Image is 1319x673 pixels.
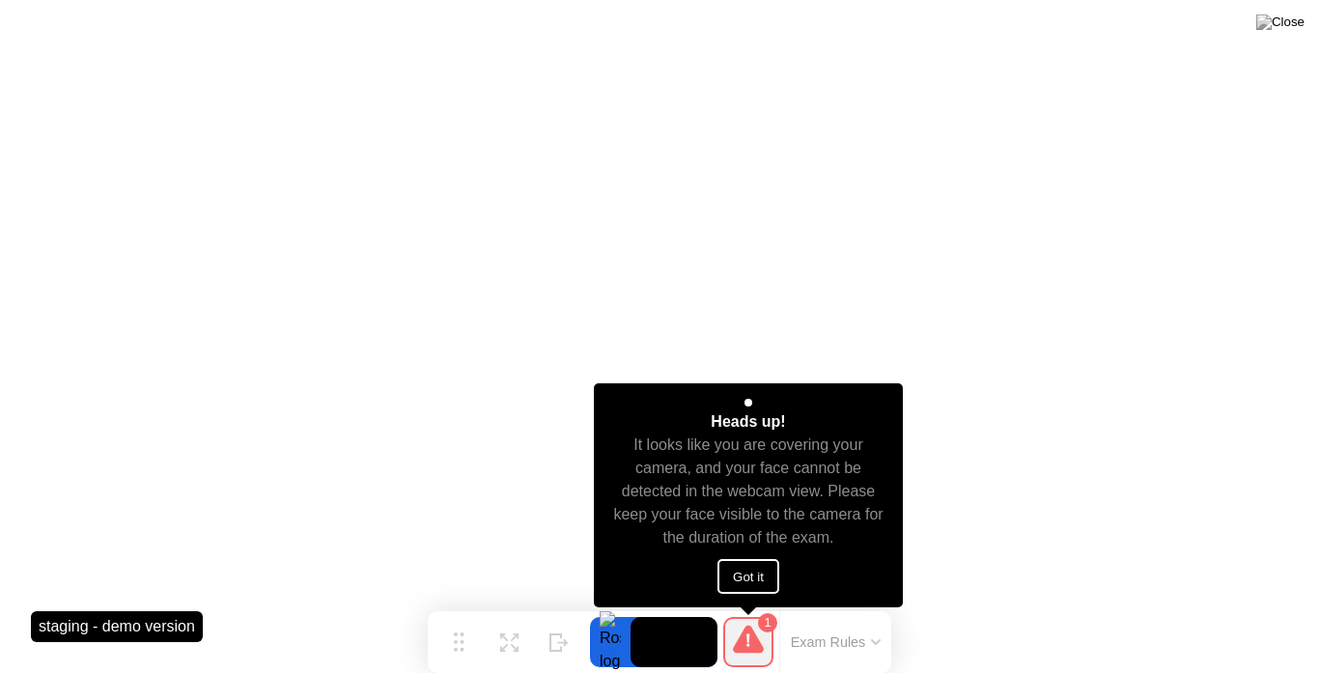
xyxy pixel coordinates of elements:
img: Close [1256,14,1305,30]
div: 1 [758,613,777,632]
button: Exam Rules [785,633,887,651]
div: It looks like you are covering your camera, and your face cannot be detected in the webcam view. ... [611,434,886,549]
button: Got it [717,559,779,594]
div: Heads up! [711,410,785,434]
div: staging - demo version [31,611,203,642]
